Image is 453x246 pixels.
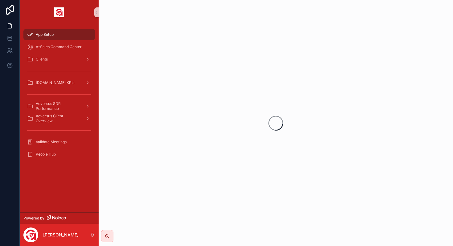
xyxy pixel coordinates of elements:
span: [DOMAIN_NAME] KPIs [36,80,74,85]
span: People Hub [36,152,56,157]
p: [PERSON_NAME] [43,232,79,238]
div: scrollable content [20,25,99,168]
a: Validate Meetings [23,136,95,148]
a: [DOMAIN_NAME] KPIs [23,77,95,88]
span: App Setup [36,32,54,37]
span: Adversus SDR Performance [36,101,81,111]
span: A-Sales Command Center [36,44,82,49]
span: Adversus Client Overview [36,114,81,123]
a: Adversus SDR Performance [23,101,95,112]
img: App logo [54,7,64,17]
a: People Hub [23,149,95,160]
a: Powered by [20,212,99,224]
span: Validate Meetings [36,140,67,144]
a: Adversus Client Overview [23,113,95,124]
span: Powered by [23,216,44,221]
a: App Setup [23,29,95,40]
a: A-Sales Command Center [23,41,95,52]
span: Clients [36,57,48,62]
a: Clients [23,54,95,65]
